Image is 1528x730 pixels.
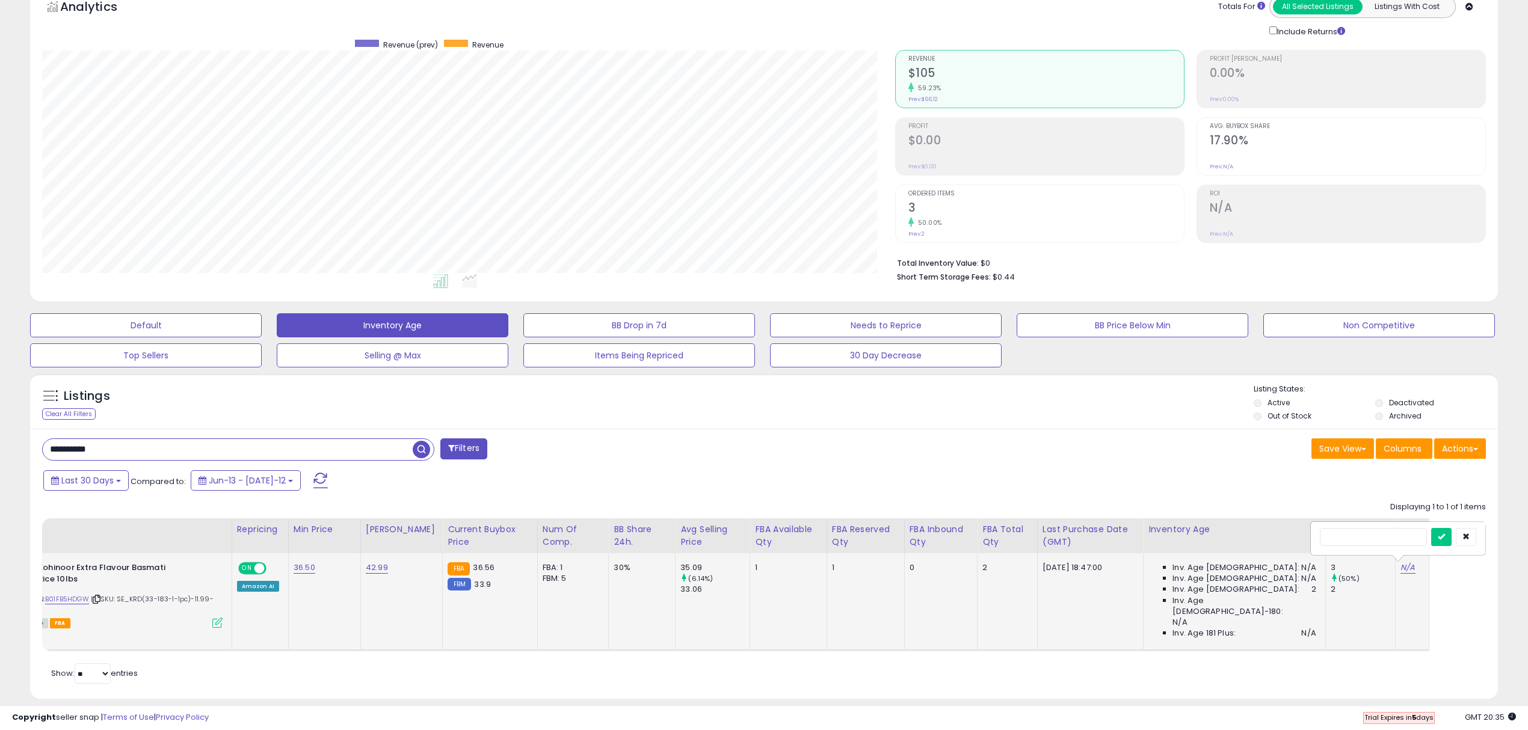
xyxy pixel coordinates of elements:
[1254,384,1498,395] p: Listing States:
[1210,163,1233,170] small: Prev: N/A
[30,343,262,367] button: Top Sellers
[1331,584,1395,595] div: 2
[908,96,938,103] small: Prev: $66.12
[897,255,1477,269] li: $0
[1043,562,1134,573] div: [DATE] 18:47:00
[473,562,494,573] span: 36.56
[1210,66,1485,82] h2: 0.00%
[832,523,899,548] div: FBA Reserved Qty
[1268,411,1311,421] label: Out of Stock
[680,523,745,548] div: Avg Selling Price
[383,40,438,50] span: Revenue (prev)
[42,408,96,420] div: Clear All Filters
[1260,24,1360,38] div: Include Returns
[45,594,89,604] a: B01FB5HDGW
[993,271,1015,283] span: $0.44
[1172,617,1187,628] span: N/A
[17,523,227,536] div: Title
[1172,595,1316,617] span: Inv. Age [DEMOGRAPHIC_DATA]-180:
[908,191,1184,197] span: Ordered Items
[523,313,755,337] button: BB Drop in 7d
[474,578,491,590] span: 33.9
[1389,397,1434,408] label: Deactivated
[908,230,925,238] small: Prev: 2
[448,523,532,548] div: Current Buybox Price
[1376,438,1432,459] button: Columns
[1210,56,1485,63] span: Profit [PERSON_NAME]
[1210,191,1485,197] span: ROI
[1263,313,1495,337] button: Non Competitive
[770,313,1002,337] button: Needs to Reprice
[264,563,283,574] span: OFF
[61,474,114,486] span: Last 30 Days
[1311,584,1316,595] span: 2
[1434,438,1486,459] button: Actions
[543,573,600,584] div: FBM: 5
[1210,123,1485,130] span: Avg. Buybox Share
[64,388,110,405] h5: Listings
[237,523,283,536] div: Repricing
[680,584,750,595] div: 33.06
[1043,523,1138,548] div: Last Purchase Date (GMT)
[1412,713,1416,722] b: 5
[1301,628,1316,639] span: N/A
[897,272,991,282] b: Short Term Storage Fees:
[448,562,470,575] small: FBA
[832,562,895,573] div: 1
[38,562,184,587] b: Kohinoor Extra Flavour Basmati Rice 10lbs
[1172,584,1299,595] span: Inv. Age [DEMOGRAPHIC_DATA]:
[239,563,254,574] span: ON
[1210,133,1485,150] h2: 17.90%
[448,578,471,590] small: FBM
[440,438,487,459] button: Filters
[1389,411,1422,421] label: Archived
[908,66,1184,82] h2: $105
[688,574,713,583] small: (6.14%)
[51,667,138,679] span: Show: entries
[1364,713,1434,722] span: Trial Expires in days
[982,523,1032,548] div: FBA Total Qty
[1465,711,1516,723] span: 2025-08-12 20:35 GMT
[914,84,941,93] small: 59.23%
[209,474,286,486] span: Jun-13 - [DATE]-12
[294,523,356,536] div: Min Price
[680,562,750,573] div: 35.09
[366,523,437,536] div: [PERSON_NAME]
[12,711,56,723] strong: Copyright
[20,594,214,612] span: | SKU: SE_KRD(33-183-1-1pc)-11.99-26.57
[1339,574,1360,583] small: (50%)
[237,581,279,592] div: Amazon AI
[131,476,186,487] span: Compared to:
[1172,562,1299,573] span: Inv. Age [DEMOGRAPHIC_DATA]:
[910,562,969,573] div: 0
[103,711,154,723] a: Terms of Use
[1331,562,1395,573] div: 3
[277,343,508,367] button: Selling @ Max
[897,258,979,268] b: Total Inventory Value:
[12,712,209,723] div: seller snap | |
[543,562,600,573] div: FBA: 1
[191,470,301,491] button: Jun-13 - [DATE]-12
[366,562,388,574] a: 42.99
[908,123,1184,130] span: Profit
[770,343,1002,367] button: 30 Day Decrease
[1384,443,1422,455] span: Columns
[1390,501,1486,513] div: Displaying 1 to 1 of 1 items
[50,618,70,628] span: FBA
[755,523,821,548] div: FBA Available Qty
[1210,201,1485,217] h2: N/A
[982,562,1028,573] div: 2
[1172,573,1299,584] span: Inv. Age [DEMOGRAPHIC_DATA]:
[1210,230,1233,238] small: Prev: N/A
[543,523,604,548] div: Num of Comp.
[1268,397,1290,408] label: Active
[1400,562,1415,574] a: N/A
[43,470,129,491] button: Last 30 Days
[908,201,1184,217] h2: 3
[472,40,504,50] span: Revenue
[30,313,262,337] button: Default
[523,343,755,367] button: Items Being Repriced
[294,562,315,574] a: 36.50
[1301,573,1316,584] span: N/A
[614,562,666,573] div: 30%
